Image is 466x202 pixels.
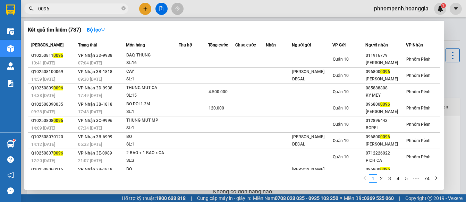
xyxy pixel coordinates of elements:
div: [PERSON_NAME] [366,76,406,83]
li: 3 [385,174,394,183]
div: 012896443 [366,117,406,124]
h3: Kết quả tìm kiếm ( 737 ) [28,26,81,34]
div: SL: 1 [126,124,178,132]
li: 2 [377,174,385,183]
span: VP Nhận 3B-1818 [78,167,112,172]
span: 0096 [53,53,63,58]
div: 096800 [366,101,406,108]
div: 0712226022 [366,150,406,157]
div: BO DOI 1.2M [126,100,178,108]
div: Q102508100069 [31,68,76,76]
span: 21:07 [DATE] [78,158,102,163]
a: 2 [378,175,385,182]
li: Next 5 Pages [410,174,422,183]
div: CAY [126,68,178,76]
div: Q102508090035 [31,101,76,108]
span: Người gửi [292,43,311,47]
div: Q102508060215 [31,166,76,173]
span: Phnôm Pênh [406,106,431,111]
button: Bộ lọcdown [81,24,111,35]
img: logo-vxr [6,5,15,15]
a: 3 [386,175,393,182]
div: SL: 15 [126,92,178,99]
span: 05:33 [DATE] [78,142,102,147]
a: 1 [369,175,377,182]
span: Chưa cước [235,43,256,47]
sup: 1 [13,139,15,141]
span: close-circle [121,6,126,12]
strong: Bộ lọc [87,27,105,33]
span: 0096 [53,118,63,123]
div: [PERSON_NAME] [366,141,406,148]
span: VP Nhận 3D-9938 [78,53,112,58]
span: 4.500.000 [209,89,228,94]
div: 096800 [366,68,406,76]
div: THUNG MUT CA [126,84,178,92]
img: warehouse-icon [7,62,14,70]
div: 085888808 [366,85,406,92]
span: VP Nhận 3C-9996 [78,118,112,123]
span: 14:12 [DATE] [31,142,55,147]
div: [PERSON_NAME] [366,59,406,67]
span: 0096 [380,134,390,139]
span: Quận 10 [333,73,349,78]
div: BO [126,166,178,173]
div: 2 BAO + 1 BAO < CA [126,149,178,157]
span: Quận 10 [333,57,349,62]
span: 07:34 [DATE] [78,126,102,131]
span: left [363,176,367,180]
span: down [101,27,105,32]
span: VP Nhận 3D-9938 [78,86,112,90]
span: question-circle [7,156,14,163]
span: 0096 [380,167,390,172]
span: 14:38 [DATE] [31,93,55,98]
span: 120.000 [209,106,224,111]
span: VP Gửi [332,43,346,47]
span: search [29,6,34,11]
div: Q10250807 [31,150,76,157]
div: 096800 [366,133,406,141]
img: solution-icon [7,80,14,87]
span: VP Nhận 3B-6999 [78,134,112,139]
div: SL: 1 [126,108,178,116]
span: Phnôm Pênh [406,122,431,127]
div: SL: 16 [126,59,178,67]
a: 5 [403,175,410,182]
div: BAO, THUNG [126,52,178,59]
div: Q10250808 [31,117,76,124]
button: left [361,174,369,183]
span: 0096 [53,151,63,156]
span: Món hàng [126,43,145,47]
span: Quận 10 [333,138,349,143]
span: 0096 [380,69,390,74]
img: warehouse-icon [7,140,14,148]
span: Quận 10 [333,155,349,159]
div: BOREI [366,124,406,132]
span: 14:09 [DATE] [31,126,55,131]
li: Next Page [432,174,440,183]
img: warehouse-icon [7,28,14,35]
div: KY MEY [366,92,406,99]
span: Quận 10 [333,106,349,111]
span: notification [7,172,14,178]
div: [PERSON_NAME] [366,108,406,115]
div: [PERSON_NAME] DECAL [292,68,332,83]
button: right [432,174,440,183]
div: PICH CÁ [366,157,406,164]
span: 12:20 [DATE] [31,158,55,163]
div: 011916779 [366,52,406,59]
li: 74 [422,174,432,183]
span: 17:49 [DATE] [78,93,102,98]
span: 09:38 [DATE] [31,109,55,114]
span: 07:04 [DATE] [78,61,102,65]
span: close-circle [121,6,126,10]
div: THUNG MUT MP [126,117,178,124]
span: Phnôm Pênh [406,57,431,62]
span: VP Nhận 3B-1818 [78,69,112,74]
li: Previous Page [361,174,369,183]
span: Nhãn [266,43,276,47]
span: [PERSON_NAME] [31,43,63,47]
span: 0096 [380,102,390,107]
a: 74 [422,175,432,182]
span: message [7,187,14,194]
